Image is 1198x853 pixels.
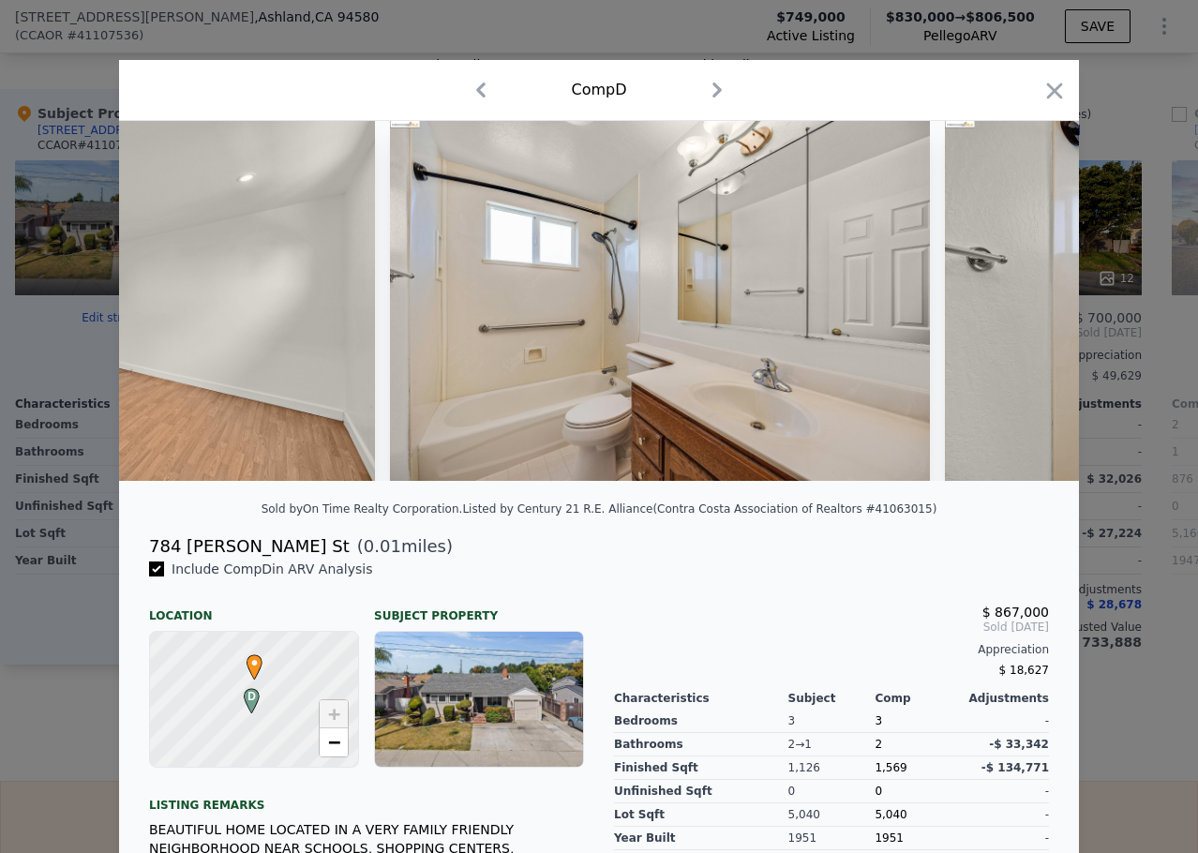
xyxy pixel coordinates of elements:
[320,728,348,756] a: Zoom out
[262,502,463,516] div: Sold by On Time Realty Corporation .
[614,733,788,756] div: Bathrooms
[614,756,788,780] div: Finished Sqft
[374,593,584,623] div: Subject Property
[981,761,1049,774] span: -$ 134,771
[149,533,350,560] div: 784 [PERSON_NAME] St
[614,642,1049,657] div: Appreciation
[364,536,401,556] span: 0.01
[614,620,1049,635] span: Sold [DATE]
[614,827,788,850] div: Year Built
[242,649,267,677] span: •
[614,780,788,803] div: Unfinished Sqft
[962,803,1049,827] div: -
[875,827,962,850] div: 1951
[149,593,359,623] div: Location
[788,756,876,780] div: 1,126
[462,502,936,516] div: Listed by Century 21 R.E. Alliance (Contra Costa Association of Realtors #41063015)
[788,733,876,756] div: 2 → 1
[614,691,788,706] div: Characteristics
[788,691,876,706] div: Subject
[149,783,584,813] div: Listing remarks
[962,691,1049,706] div: Adjustments
[875,761,906,774] span: 1,569
[164,561,381,576] span: Include Comp D in ARV Analysis
[875,691,962,706] div: Comp
[788,827,876,850] div: 1951
[875,785,882,798] span: 0
[571,79,626,101] div: Comp D
[875,733,962,756] div: 2
[962,827,1049,850] div: -
[788,780,876,803] div: 0
[982,605,1049,620] span: $ 867,000
[999,664,1049,677] span: $ 18,627
[390,121,930,481] img: Property Img
[320,700,348,728] a: Zoom in
[962,780,1049,803] div: -
[788,710,876,733] div: 3
[328,702,340,726] span: +
[788,803,876,827] div: 5,040
[875,808,906,821] span: 5,040
[239,688,250,699] div: D
[875,714,882,727] span: 3
[239,688,264,705] span: D
[962,710,1049,733] div: -
[350,533,453,560] span: ( miles)
[242,654,253,666] div: •
[614,710,788,733] div: Bedrooms
[989,738,1049,751] span: -$ 33,342
[328,730,340,754] span: −
[614,803,788,827] div: Lot Sqft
